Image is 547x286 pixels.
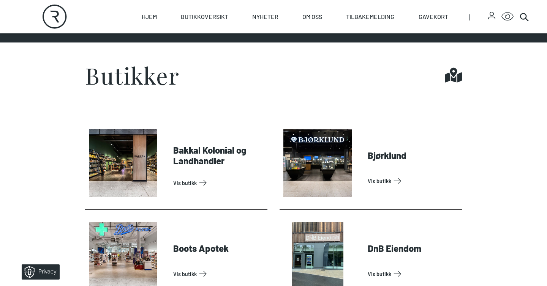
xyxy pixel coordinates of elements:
a: Vis Butikk: Bjørklund [368,175,459,187]
button: Open Accessibility Menu [501,11,514,23]
a: Vis Butikk: Boots Apotek [173,268,264,280]
a: Vis Butikk: DnB Eiendom [368,268,459,280]
h1: Butikker [85,64,179,86]
a: Vis Butikk: Bakkal Kolonial og Landhandler [173,177,264,189]
iframe: Manage Preferences [8,262,70,282]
